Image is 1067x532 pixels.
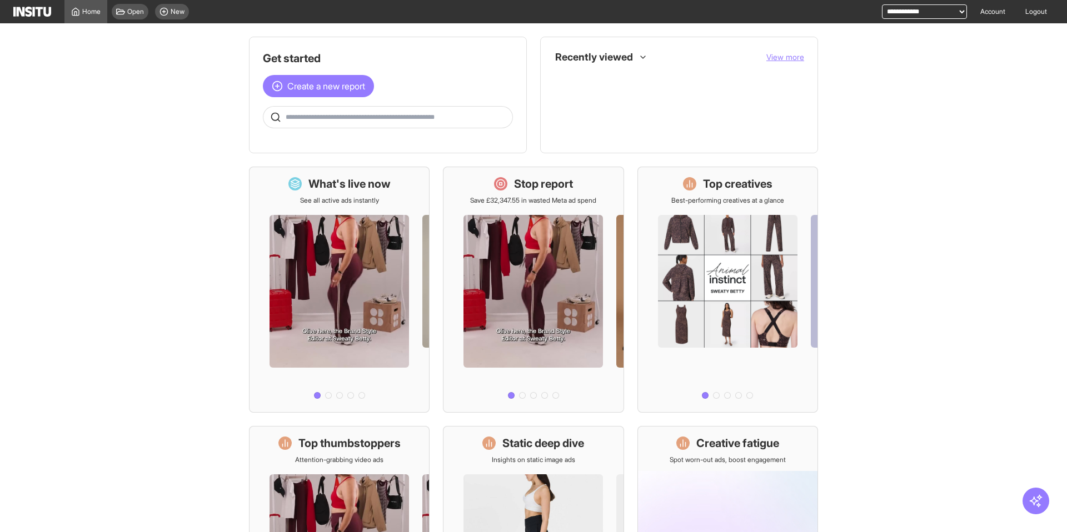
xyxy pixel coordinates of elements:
a: Top creativesBest-performing creatives at a glance [637,167,818,413]
p: Insights on static image ads [492,455,575,464]
p: Best-performing creatives at a glance [671,196,784,205]
a: Stop reportSave £32,347.55 in wasted Meta ad spend [443,167,624,413]
h1: Get started [263,51,513,66]
p: Attention-grabbing video ads [295,455,383,464]
h1: What's live now [308,176,391,192]
span: View more [766,52,804,62]
button: View more [766,52,804,63]
img: Logo [13,7,51,17]
h1: Static deep dive [502,435,584,451]
span: New [171,7,185,16]
a: What's live nowSee all active ads instantly [249,167,430,413]
h1: Stop report [514,176,573,192]
span: Create a new report [287,79,365,93]
h1: Top thumbstoppers [298,435,401,451]
p: See all active ads instantly [300,196,379,205]
span: Home [82,7,101,16]
h1: Top creatives [703,176,772,192]
button: Create a new report [263,75,374,97]
p: Save £32,347.55 in wasted Meta ad spend [470,196,596,205]
span: Open [127,7,144,16]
